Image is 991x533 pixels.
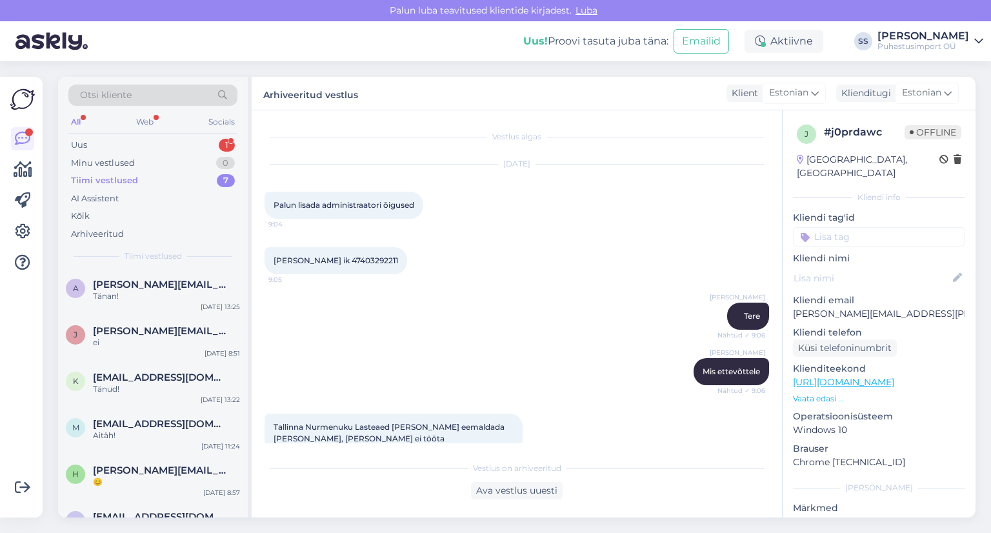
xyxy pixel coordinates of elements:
span: j [805,129,808,139]
span: m [72,423,79,432]
span: Palun lisada administraatori õigused [274,200,414,210]
div: Kõik [71,210,90,223]
span: [PERSON_NAME] ik 47403292211 [274,256,398,265]
span: marju.randjoe1@manniku.edu.ee [93,418,227,430]
span: j [74,330,77,339]
div: Web [134,114,156,130]
div: [PERSON_NAME] [877,31,969,41]
div: 0 [216,157,235,170]
button: Emailid [674,29,729,54]
div: [PERSON_NAME] [793,482,965,494]
p: Klienditeekond [793,362,965,376]
span: Tiimi vestlused [125,250,182,262]
span: Vestlus on arhiveeritud [473,463,561,474]
div: SS [854,32,872,50]
div: Vestlus algas [265,131,769,143]
span: h [72,469,79,479]
div: [DATE] 8:51 [205,348,240,358]
span: Luba [572,5,601,16]
span: kirsika.ani@outlook.com [93,511,227,523]
span: Offline [905,125,961,139]
div: 7 [217,174,235,187]
span: k [73,516,79,525]
p: Vaata edasi ... [793,393,965,405]
span: artur@kaaviar.ee [93,279,227,290]
span: k [73,376,79,386]
p: [PERSON_NAME][EMAIL_ADDRESS][PERSON_NAME][PERSON_NAME][DOMAIN_NAME] [793,307,965,321]
p: Kliendi tag'id [793,211,965,225]
span: Nähtud ✓ 9:06 [717,330,765,340]
span: [PERSON_NAME] [710,348,765,357]
div: Küsi telefoninumbrit [793,339,897,357]
div: Uus [71,139,87,152]
span: janika.sytt@solisbiodyne.com [93,325,227,337]
p: Chrome [TECHNICAL_ID] [793,456,965,469]
span: Nähtud ✓ 9:06 [717,386,765,396]
div: [DATE] 11:24 [201,441,240,451]
span: 9:04 [268,219,317,229]
div: Ava vestlus uuesti [471,482,563,499]
img: Askly Logo [10,87,35,112]
span: 9:05 [268,275,317,285]
div: [DATE] 13:25 [201,302,240,312]
div: AI Assistent [71,192,119,205]
div: 1 [219,139,235,152]
div: Aktiivne [745,30,823,53]
div: 😊 [93,476,240,488]
p: Märkmed [793,501,965,515]
div: [GEOGRAPHIC_DATA], [GEOGRAPHIC_DATA] [797,153,939,180]
span: Tere [744,311,760,321]
p: Operatsioonisüsteem [793,410,965,423]
p: Kliendi telefon [793,326,965,339]
label: Arhiveeritud vestlus [263,85,358,102]
span: Tallinna Nurmenuku Lasteaed [PERSON_NAME] eemaldada [PERSON_NAME], [PERSON_NAME] ei tööta [274,422,506,443]
p: Kliendi email [793,294,965,307]
span: Estonian [769,86,808,100]
p: Kliendi nimi [793,252,965,265]
div: # j0prdawc [824,125,905,140]
p: Windows 10 [793,423,965,437]
span: Otsi kliente [80,88,132,102]
div: Aitäh! [93,430,240,441]
div: [DATE] 8:57 [203,488,240,498]
div: Kliendi info [793,192,965,203]
div: Tänud! [93,383,240,395]
span: [PERSON_NAME] [710,292,765,302]
span: a [73,283,79,293]
span: Estonian [902,86,941,100]
div: Minu vestlused [71,157,135,170]
div: Klient [726,86,758,100]
div: Socials [206,114,237,130]
div: Tiimi vestlused [71,174,138,187]
a: [URL][DOMAIN_NAME] [793,376,894,388]
div: [DATE] [265,158,769,170]
span: kristjan@rikets.ee [93,372,227,383]
span: Mis ettevõttele [703,367,760,376]
p: Brauser [793,442,965,456]
input: Lisa nimi [794,271,950,285]
div: [DATE] 13:22 [201,395,240,405]
input: Lisa tag [793,227,965,246]
a: [PERSON_NAME]Puhastusimport OÜ [877,31,983,52]
div: Puhastusimport OÜ [877,41,969,52]
div: Tänan! [93,290,240,302]
div: ei [93,337,240,348]
div: All [68,114,83,130]
div: Proovi tasuta juba täna: [523,34,668,49]
div: Arhiveeritud [71,228,124,241]
span: heili.saage@same.ee [93,465,227,476]
b: Uus! [523,35,548,47]
div: Klienditugi [836,86,891,100]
